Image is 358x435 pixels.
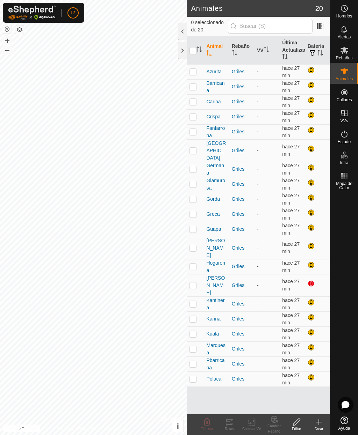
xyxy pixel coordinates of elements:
[232,147,251,154] div: Griles
[257,69,259,74] app-display-virtual-paddock-transition: -
[282,163,300,176] span: 18 ago 2025, 19:06
[206,196,220,203] span: Gorda
[257,264,259,269] app-display-virtual-paddock-transition: -
[282,241,300,254] span: 18 ago 2025, 19:05
[285,426,308,432] div: Editar
[206,98,221,105] span: Carina
[206,211,220,218] span: Greca
[336,14,352,18] span: Horarios
[206,259,226,274] span: Hogarena
[282,125,300,138] span: 18 ago 2025, 19:06
[315,3,323,14] span: 20
[257,245,259,251] app-display-virtual-paddock-transition: -
[257,196,259,202] app-display-virtual-paddock-transition: -
[3,46,12,54] button: –
[232,345,251,353] div: Griles
[203,36,229,65] th: Animal
[206,140,226,162] span: [GEOGRAPHIC_DATA]
[282,95,300,108] span: 18 ago 2025, 19:06
[206,125,226,139] span: Fanfarrona
[282,110,300,123] span: 18 ago 2025, 19:06
[206,237,226,259] span: [PERSON_NAME]
[206,342,226,356] span: Marquesa
[206,315,220,323] span: Karina
[264,47,269,53] p-sorticon: Activar para ordenar
[232,83,251,90] div: Griles
[282,208,300,221] span: 18 ago 2025, 19:06
[257,84,259,89] app-display-virtual-paddock-transition: -
[336,77,353,81] span: Animales
[308,426,330,432] div: Crear
[330,414,358,433] a: Ayuda
[257,226,259,232] app-display-virtual-paddock-transition: -
[279,36,305,65] th: Última Actualización
[336,56,352,60] span: Rebaños
[257,181,259,187] app-display-virtual-paddock-transition: -
[282,193,300,206] span: 18 ago 2025, 19:06
[232,375,251,383] div: Griles
[196,47,202,53] p-sorticon: Activar para ordenar
[257,331,259,337] app-display-virtual-paddock-transition: -
[282,357,300,370] span: 18 ago 2025, 19:06
[206,51,212,57] p-sorticon: Activar para ordenar
[232,263,251,270] div: Griles
[257,114,259,119] app-display-virtual-paddock-transition: -
[305,36,330,65] th: Batería
[232,244,251,252] div: Griles
[282,223,300,236] span: 18 ago 2025, 19:06
[206,68,222,75] span: Azurita
[257,376,259,382] app-display-virtual-paddock-transition: -
[282,327,300,340] span: 18 ago 2025, 19:06
[257,99,259,104] app-display-virtual-paddock-transition: -
[206,274,226,296] span: [PERSON_NAME]
[206,177,226,192] span: Glamurosa
[282,55,288,60] p-sorticon: Activar para ordenar
[282,178,300,191] span: 18 ago 2025, 19:06
[3,25,12,34] button: Restablecer Mapa
[340,161,348,165] span: Infra
[232,360,251,368] div: Griles
[232,282,251,289] div: Griles
[257,282,259,288] app-display-virtual-paddock-transition: -
[177,421,179,431] span: i
[3,37,12,45] button: +
[206,357,226,371] span: Pbarricana
[206,162,226,177] span: Germana
[232,300,251,308] div: Griles
[232,196,251,203] div: Griles
[229,36,254,65] th: Rebaño
[232,211,251,218] div: Griles
[317,51,323,57] p-sorticon: Activar para ordenar
[257,148,259,153] app-display-virtual-paddock-transition: -
[257,166,259,172] app-display-virtual-paddock-transition: -
[332,182,356,190] span: Mapa de Calor
[338,35,351,39] span: Alertas
[232,330,251,338] div: Griles
[206,330,219,338] span: Kuala
[257,211,259,217] app-display-virtual-paddock-transition: -
[8,6,56,20] img: Logo Gallagher
[232,180,251,188] div: Griles
[338,140,351,144] span: Estado
[206,80,226,94] span: Barricana
[106,426,129,432] a: Contáctenos
[257,301,259,307] app-display-virtual-paddock-transition: -
[232,315,251,323] div: Griles
[15,25,24,34] button: Capas del Mapa
[228,19,313,34] input: Buscar (S)
[232,226,251,233] div: Griles
[257,346,259,352] app-display-virtual-paddock-transition: -
[282,260,300,273] span: 18 ago 2025, 19:06
[206,226,221,233] span: Guapa
[206,113,220,120] span: Crispa
[282,373,300,385] span: 18 ago 2025, 19:06
[172,420,184,432] button: i
[257,316,259,322] app-display-virtual-paddock-transition: -
[282,279,300,292] span: 18 ago 2025, 19:06
[191,4,315,13] h2: Animales
[340,119,348,123] span: VVs
[257,361,259,367] app-display-virtual-paddock-transition: -
[201,427,213,431] span: Eliminar
[241,426,263,432] div: Cambiar VV
[263,423,285,434] div: Cambiar Rebaño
